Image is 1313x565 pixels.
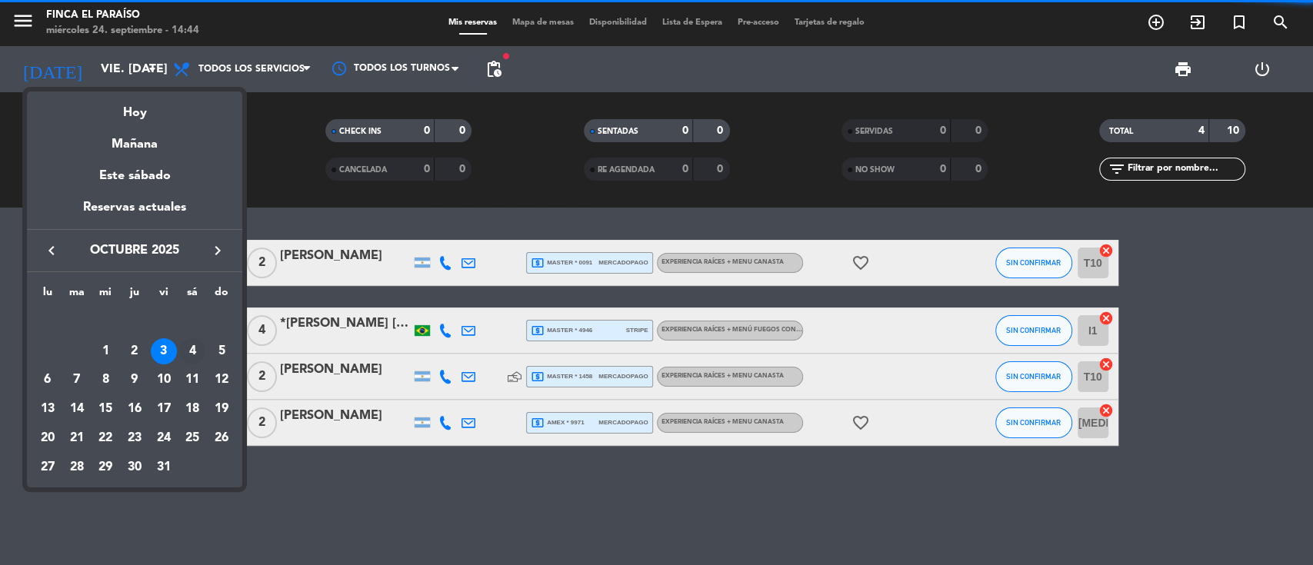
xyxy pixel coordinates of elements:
td: 14 de octubre de 2025 [62,394,92,424]
div: 24 [151,425,177,451]
td: 20 de octubre de 2025 [33,424,62,453]
td: 11 de octubre de 2025 [178,366,208,395]
i: keyboard_arrow_left [42,241,61,260]
th: viernes [149,284,178,307]
th: jueves [120,284,149,307]
div: 31 [151,454,177,480]
td: 23 de octubre de 2025 [120,424,149,453]
div: 26 [208,425,235,451]
td: 4 de octubre de 2025 [178,337,208,366]
td: 8 de octubre de 2025 [91,366,120,395]
th: domingo [207,284,236,307]
div: 7 [64,367,90,394]
span: octubre 2025 [65,241,204,261]
i: keyboard_arrow_right [208,241,227,260]
div: 3 [151,338,177,364]
td: 27 de octubre de 2025 [33,453,62,482]
th: miércoles [91,284,120,307]
div: 20 [35,425,61,451]
td: 16 de octubre de 2025 [120,394,149,424]
td: 22 de octubre de 2025 [91,424,120,453]
div: 5 [208,338,235,364]
div: 13 [35,396,61,422]
td: 12 de octubre de 2025 [207,366,236,395]
td: 3 de octubre de 2025 [149,337,178,366]
div: 9 [122,367,148,394]
div: 1 [92,338,118,364]
td: 30 de octubre de 2025 [120,453,149,482]
div: 18 [179,396,205,422]
div: 21 [64,425,90,451]
td: 19 de octubre de 2025 [207,394,236,424]
td: 25 de octubre de 2025 [178,424,208,453]
th: martes [62,284,92,307]
div: 12 [208,367,235,394]
td: 5 de octubre de 2025 [207,337,236,366]
td: 2 de octubre de 2025 [120,337,149,366]
div: 10 [151,367,177,394]
div: 14 [64,396,90,422]
th: sábado [178,284,208,307]
div: 6 [35,367,61,394]
div: 30 [122,454,148,480]
div: 19 [208,396,235,422]
td: 1 de octubre de 2025 [91,337,120,366]
td: 28 de octubre de 2025 [62,453,92,482]
div: 29 [92,454,118,480]
div: Reservas actuales [27,198,242,229]
div: 25 [179,425,205,451]
td: 6 de octubre de 2025 [33,366,62,395]
div: 17 [151,396,177,422]
td: 7 de octubre de 2025 [62,366,92,395]
div: 16 [122,396,148,422]
td: 31 de octubre de 2025 [149,453,178,482]
td: 18 de octubre de 2025 [178,394,208,424]
div: 27 [35,454,61,480]
td: OCT. [33,307,236,337]
div: 28 [64,454,90,480]
div: 15 [92,396,118,422]
td: 10 de octubre de 2025 [149,366,178,395]
div: 11 [179,367,205,394]
div: 23 [122,425,148,451]
div: 4 [179,338,205,364]
div: 22 [92,425,118,451]
td: 17 de octubre de 2025 [149,394,178,424]
div: 2 [122,338,148,364]
td: 9 de octubre de 2025 [120,366,149,395]
th: lunes [33,284,62,307]
button: keyboard_arrow_left [38,241,65,261]
td: 24 de octubre de 2025 [149,424,178,453]
div: Este sábado [27,155,242,198]
div: Mañana [27,123,242,155]
div: Hoy [27,91,242,123]
td: 13 de octubre de 2025 [33,394,62,424]
button: keyboard_arrow_right [204,241,232,261]
td: 21 de octubre de 2025 [62,424,92,453]
div: 8 [92,367,118,394]
td: 15 de octubre de 2025 [91,394,120,424]
td: 29 de octubre de 2025 [91,453,120,482]
td: 26 de octubre de 2025 [207,424,236,453]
